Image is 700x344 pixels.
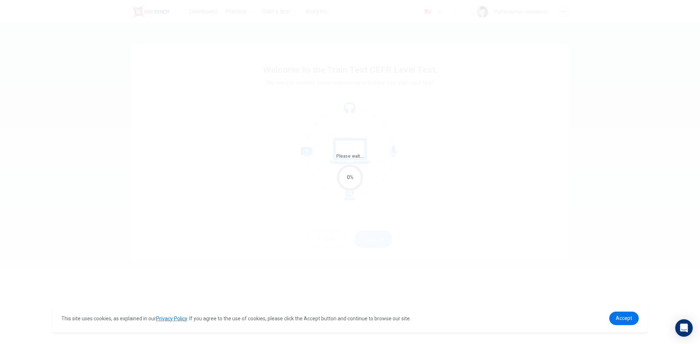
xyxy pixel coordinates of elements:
[347,173,354,182] div: 0%
[609,312,639,325] a: dismiss cookie message
[61,316,411,321] span: This site uses cookies, as explained in our . If you agree to the use of cookies, please click th...
[616,315,632,321] span: Accept
[336,154,364,159] span: Please wait...
[675,319,693,337] div: Open Intercom Messenger
[52,304,647,332] div: cookieconsent
[156,316,187,321] a: Privacy Policy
